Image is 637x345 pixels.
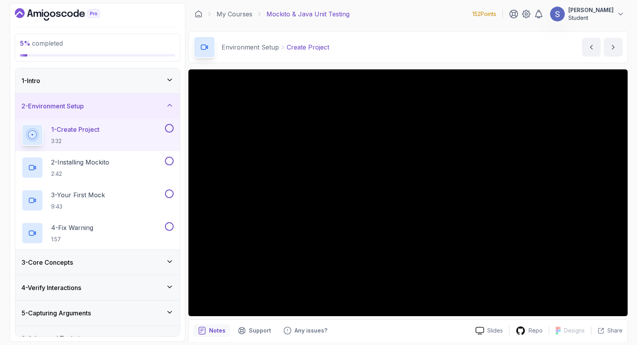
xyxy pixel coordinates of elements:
[568,6,614,14] p: [PERSON_NAME]
[21,189,174,211] button: 3-Your First Mock9:43
[550,6,625,22] button: user profile image[PERSON_NAME]Student
[188,69,628,316] iframe: 1 - Create Project
[222,42,279,52] p: Environment Setup
[21,76,40,85] h3: 1 - Intro
[21,157,174,179] button: 2-Installing Mockito2:42
[568,14,614,22] p: Student
[249,327,271,334] p: Support
[582,38,601,57] button: previous content
[15,8,118,21] a: Dashboard
[216,9,252,19] a: My Courses
[469,327,509,335] a: Slides
[51,137,99,145] p: 3:32
[266,9,350,19] p: Mockito & Java Unit Testing
[21,334,94,343] h3: 6 - Advanced Techniques
[509,326,549,336] a: Repo
[287,42,329,52] p: Create Project
[51,170,109,178] p: 2:42
[487,327,503,334] p: Slides
[472,10,496,18] p: 152 Points
[21,258,73,267] h3: 3 - Core Concepts
[193,324,230,337] button: notes button
[233,324,276,337] button: Support button
[51,223,93,232] p: 4 - Fix Warning
[295,327,327,334] p: Any issues?
[21,222,174,244] button: 4-Fix Warning1:57
[21,101,84,111] h3: 2 - Environment Setup
[15,250,180,275] button: 3-Core Concepts
[550,7,565,21] img: user profile image
[51,157,109,167] p: 2 - Installing Mockito
[15,94,180,119] button: 2-Environment Setup
[51,235,93,243] p: 1:57
[589,296,637,333] iframe: chat widget
[21,283,81,292] h3: 4 - Verify Interactions
[51,190,105,200] p: 3 - Your First Mock
[51,125,99,134] p: 1 - Create Project
[529,327,543,334] p: Repo
[20,39,63,47] span: completed
[279,324,332,337] button: Feedback button
[604,38,623,57] button: next content
[15,301,180,326] button: 5-Capturing Arguments
[51,203,105,211] p: 9:43
[209,327,225,334] p: Notes
[564,327,585,334] p: Designs
[21,308,91,318] h3: 5 - Capturing Arguments
[15,275,180,300] button: 4-Verify Interactions
[15,68,180,93] button: 1-Intro
[195,10,202,18] a: Dashboard
[21,124,174,146] button: 1-Create Project3:32
[20,39,30,47] span: 5 %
